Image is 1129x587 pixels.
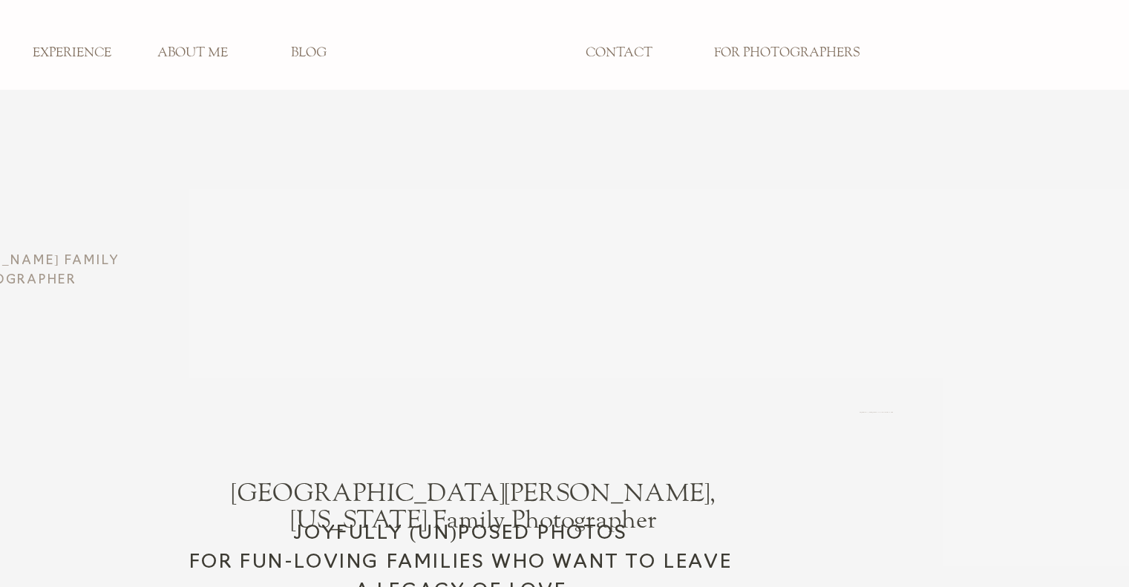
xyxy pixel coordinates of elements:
[703,45,870,62] a: FOR PHOTOGRAPHERS
[570,45,668,62] a: CONTACT
[260,45,358,62] a: BLOG
[209,479,738,519] h1: [GEOGRAPHIC_DATA][PERSON_NAME], [US_STATE] Family Photographer
[859,412,894,428] h3: St. [PERSON_NAME] Family PHotographer
[23,45,121,62] a: EXPERIENCE
[143,45,241,62] a: ABOUT ME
